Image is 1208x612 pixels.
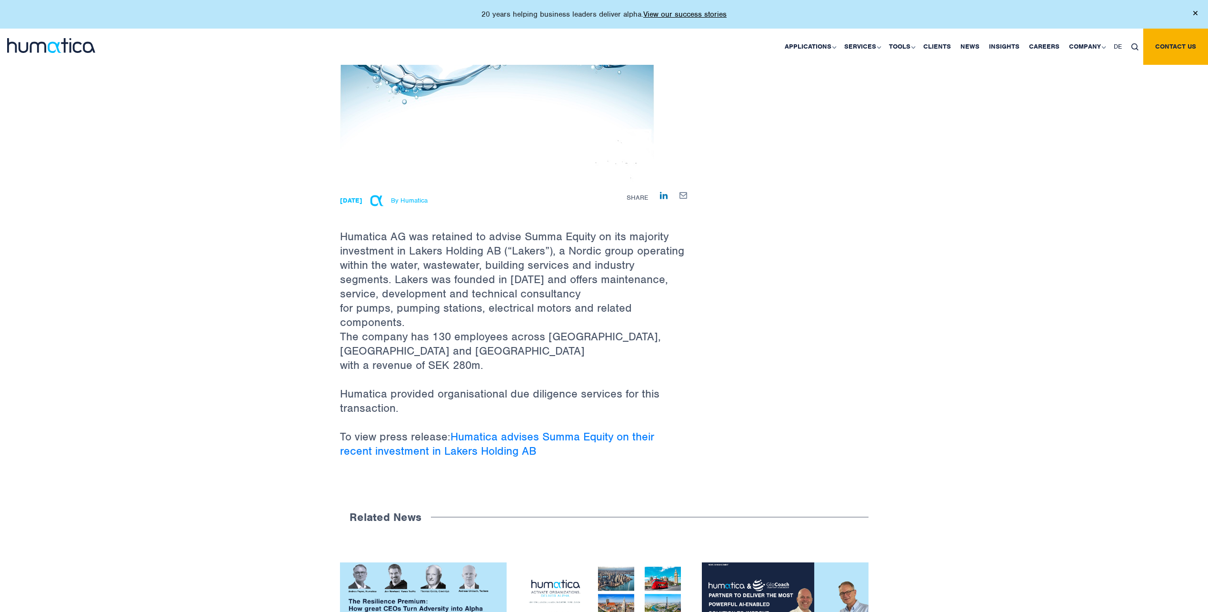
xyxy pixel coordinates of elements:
[679,191,688,199] a: Share by E-Mail
[918,29,956,65] a: Clients
[1143,29,1208,65] a: Contact us
[956,29,984,65] a: News
[367,191,386,210] img: Humatica
[340,387,688,429] p: Humatica provided organisational due diligence services for this transaction.
[1024,29,1064,65] a: Careers
[627,194,648,202] span: Share
[340,196,362,204] strong: [DATE]
[481,10,727,19] p: 20 years helping business leaders deliver alpha.
[1064,29,1109,65] a: Company
[340,429,688,472] p: To view press release:
[984,29,1024,65] a: Insights
[340,501,431,534] h3: Related News
[1109,29,1127,65] a: DE
[660,192,668,199] img: Share on LinkedIn
[643,10,727,19] a: View our success stories
[1114,42,1122,51] span: DE
[679,192,688,198] img: mailby
[340,184,688,387] p: Humatica AG was retained to advise Summa Equity on its majority investment in Lakers Holding AB (...
[884,29,918,65] a: Tools
[340,429,654,458] a: Humatica advises Summa Equity on their recent investment in Lakers Holding AB
[1131,43,1138,51] img: search_icon
[7,38,95,53] img: logo
[365,195,428,205] a: By Humatica
[391,197,428,204] span: By Humatica
[839,29,884,65] a: Services
[780,29,839,65] a: Applications
[340,2,654,184] img: ndetails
